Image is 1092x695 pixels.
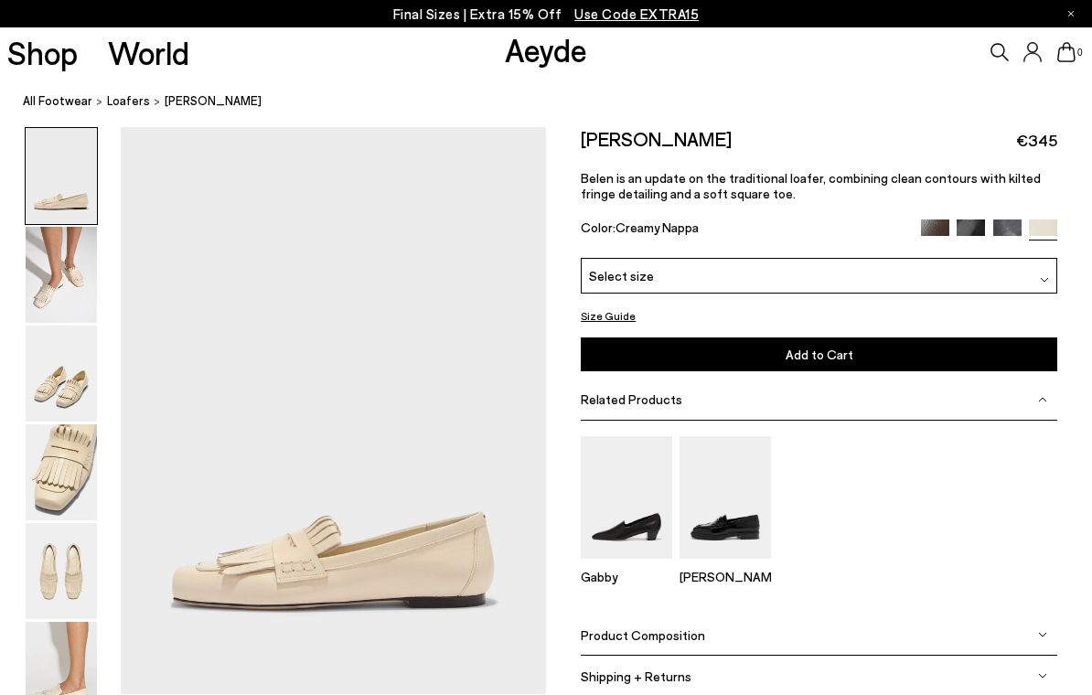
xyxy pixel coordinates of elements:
span: Loafers [107,93,150,108]
button: Size Guide [581,305,636,327]
p: Belen is an update on the traditional loafer, combining clean contours with kilted fringe detaili... [581,170,1057,201]
button: Add to Cart [581,337,1057,371]
h2: [PERSON_NAME] [581,127,732,150]
nav: breadcrumb [23,77,1092,127]
img: svg%3E [1038,630,1047,639]
a: Shop [7,37,78,69]
img: Gabby Almond-Toe Loafers [581,436,672,558]
span: Navigate to /collections/ss25-final-sizes [574,5,699,22]
a: All Footwear [23,91,92,111]
img: Belen Tassel Loafers - Image 2 [26,227,97,323]
a: Leon Loafers [PERSON_NAME] [680,546,771,584]
span: [PERSON_NAME] [165,91,262,111]
img: Belen Tassel Loafers - Image 1 [26,128,97,224]
a: 0 [1057,42,1076,62]
span: Product Composition [581,627,705,643]
img: svg%3E [1040,275,1049,284]
a: Loafers [107,91,150,111]
span: Add to Cart [786,347,853,362]
img: svg%3E [1038,671,1047,680]
a: World [108,37,189,69]
img: Belen Tassel Loafers - Image 5 [26,523,97,619]
img: Leon Loafers [680,436,771,558]
p: Final Sizes | Extra 15% Off [393,3,700,26]
img: Belen Tassel Loafers - Image 3 [26,326,97,422]
div: Color: [581,219,905,241]
span: Creamy Nappa [616,219,699,235]
span: Shipping + Returns [581,668,691,684]
span: €345 [1016,129,1057,152]
a: Aeyde [505,30,587,69]
a: Gabby Almond-Toe Loafers Gabby [581,546,672,584]
span: 0 [1076,48,1085,58]
img: Belen Tassel Loafers - Image 4 [26,424,97,520]
img: svg%3E [1038,395,1047,404]
span: Related Products [581,391,682,407]
p: [PERSON_NAME] [680,569,771,584]
p: Gabby [581,569,672,584]
span: Select size [589,266,654,285]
